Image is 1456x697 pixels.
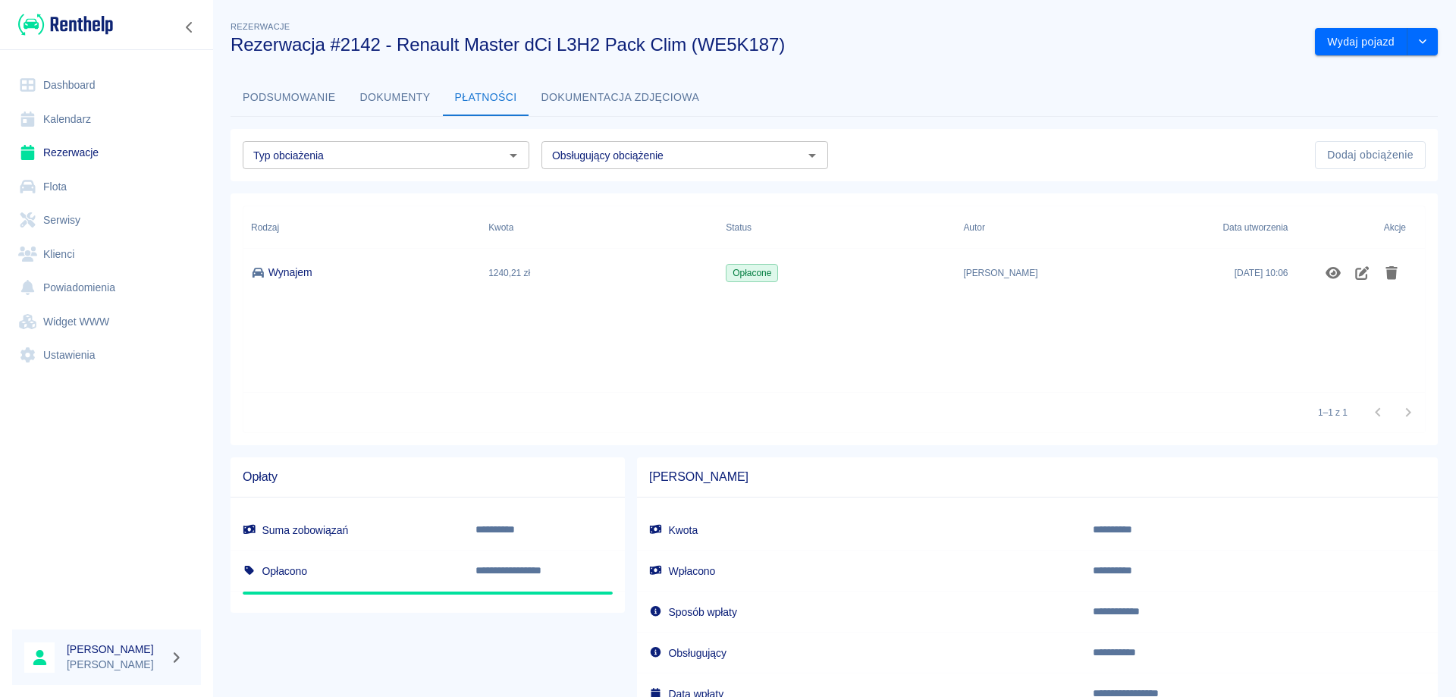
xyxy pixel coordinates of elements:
a: Widget WWW [12,305,201,339]
div: 3 paź 2025, 10:06 [1235,266,1288,280]
button: Wydaj pojazd [1315,28,1407,56]
div: 1240,21 zł [481,249,718,297]
div: Akcje [1384,206,1406,249]
div: Kwota [488,206,513,249]
span: Opłaty [243,469,613,485]
a: Renthelp logo [12,12,113,37]
span: Rezerwacje [231,22,290,31]
div: Data utworzenia [1222,206,1288,249]
span: Opłacone [726,266,777,280]
a: Powiadomienia [12,271,201,305]
div: Autor [955,206,1193,249]
div: Status [726,206,752,249]
button: Dodaj obciążenie [1315,141,1426,169]
button: Podsumowanie [231,80,348,116]
button: drop-down [1407,28,1438,56]
div: Akcje [1296,206,1414,249]
div: Rodzaj [243,206,481,249]
button: Płatności [443,80,529,116]
div: Data utworzenia [1194,206,1296,249]
div: Autor [963,206,984,249]
div: Rodzaj [251,206,279,249]
button: Zwiń nawigację [178,17,201,37]
h6: Sposób wpłaty [649,604,1068,620]
div: [PERSON_NAME] [955,249,1193,297]
p: Wynajem [268,265,312,281]
h6: [PERSON_NAME] [67,642,164,657]
h6: Obsługujący [649,645,1068,661]
p: [PERSON_NAME] [67,657,164,673]
div: Status [718,206,955,249]
h6: Wpłacono [649,564,1068,579]
button: Otwórz [503,145,524,166]
a: Serwisy [12,203,201,237]
h6: Suma zobowiązań [243,523,451,538]
a: Dashboard [12,68,201,102]
a: Klienci [12,237,201,272]
span: Nadpłata: 0,00 zł [243,592,613,595]
a: Flota [12,170,201,204]
button: Dokumentacja zdjęciowa [529,80,712,116]
a: Rezerwacje [12,136,201,170]
div: Kwota [481,206,718,249]
button: Usuń obciążenie [1377,260,1407,286]
button: Edytuj obciążenie [1348,260,1377,286]
a: Kalendarz [12,102,201,137]
button: Dokumenty [348,80,443,116]
span: [PERSON_NAME] [649,469,1426,485]
p: 1–1 z 1 [1318,406,1348,419]
a: Ustawienia [12,338,201,372]
img: Renthelp logo [18,12,113,37]
button: Otwórz [802,145,823,166]
h6: Opłacono [243,564,451,579]
h6: Kwota [649,523,1068,538]
button: Pokaż szczegóły [1319,260,1348,286]
h3: Rezerwacja #2142 - Renault Master dCi L3H2 Pack Clim (WE5K187) [231,34,1303,55]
